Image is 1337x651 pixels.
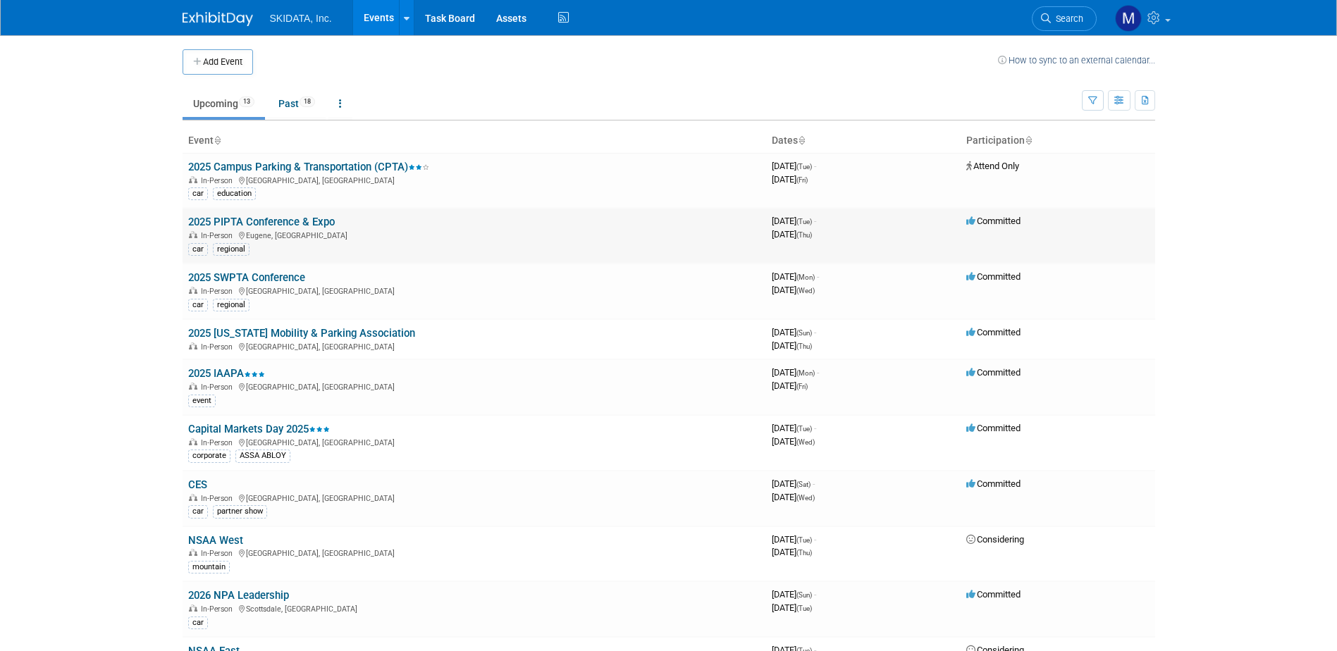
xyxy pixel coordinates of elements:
img: ExhibitDay [183,12,253,26]
th: Event [183,129,766,153]
span: (Mon) [796,369,815,377]
div: Eugene, [GEOGRAPHIC_DATA] [188,229,760,240]
span: [DATE] [772,340,812,351]
span: 18 [300,97,315,107]
div: partner show [213,505,267,518]
div: event [188,395,216,407]
img: In-Person Event [189,342,197,349]
a: 2025 PIPTA Conference & Expo [188,216,335,228]
span: (Fri) [796,176,808,184]
a: NSAA West [188,534,243,547]
span: [DATE] [772,367,819,378]
a: 2025 IAAPA [188,367,265,380]
span: [DATE] [772,216,816,226]
span: [DATE] [772,271,819,282]
div: [GEOGRAPHIC_DATA], [GEOGRAPHIC_DATA] [188,547,760,558]
span: Search [1051,13,1083,24]
span: (Tue) [796,604,812,612]
div: corporate [188,449,230,462]
span: [DATE] [772,380,808,391]
div: car [188,616,208,629]
span: (Thu) [796,342,812,350]
a: Search [1032,6,1097,31]
span: (Tue) [796,218,812,225]
a: Capital Markets Day 2025 [188,423,330,435]
div: ASSA ABLOY [235,449,290,462]
div: [GEOGRAPHIC_DATA], [GEOGRAPHIC_DATA] [188,380,760,392]
span: In-Person [201,176,237,185]
div: mountain [188,561,230,573]
span: Committed [966,327,1021,337]
span: - [814,423,816,433]
span: [DATE] [772,174,808,185]
button: Add Event [183,49,253,75]
span: (Mon) [796,273,815,281]
img: In-Person Event [189,438,197,445]
a: 2025 [US_STATE] Mobility & Parking Association [188,327,415,340]
span: In-Person [201,287,237,296]
img: Malloy Pohrer [1115,5,1142,32]
div: [GEOGRAPHIC_DATA], [GEOGRAPHIC_DATA] [188,174,760,185]
span: (Tue) [796,536,812,544]
span: - [814,534,816,545]
span: [DATE] [772,589,816,600]
div: regional [213,299,249,311]
img: In-Person Event [189,287,197,294]
span: In-Person [201,231,237,240]
div: car [188,187,208,200]
span: In-Person [201,494,237,503]
div: [GEOGRAPHIC_DATA], [GEOGRAPHIC_DATA] [188,285,760,296]
span: (Fri) [796,383,808,390]
span: [DATE] [772,547,812,557]
span: (Tue) [796,425,812,433]
div: Scottsdale, [GEOGRAPHIC_DATA] [188,602,760,614]
span: Committed [966,478,1021,489]
div: [GEOGRAPHIC_DATA], [GEOGRAPHIC_DATA] [188,492,760,503]
span: [DATE] [772,229,812,240]
span: [DATE] [772,492,815,502]
div: car [188,243,208,256]
span: (Wed) [796,494,815,502]
span: [DATE] [772,161,816,171]
img: In-Person Event [189,231,197,238]
span: SKIDATA, Inc. [270,13,332,24]
a: Upcoming13 [183,90,265,117]
img: In-Person Event [189,549,197,556]
span: Attend Only [966,161,1019,171]
span: [DATE] [772,327,816,337]
a: Sort by Start Date [798,135,805,146]
span: (Sat) [796,480,811,488]
a: 2026 NPA Leadership [188,589,289,602]
span: (Thu) [796,231,812,239]
div: car [188,299,208,311]
a: Sort by Event Name [214,135,221,146]
span: (Wed) [796,287,815,294]
span: Committed [966,216,1021,226]
img: In-Person Event [189,176,197,183]
span: (Sun) [796,329,812,337]
div: car [188,505,208,518]
a: 2025 SWPTA Conference [188,271,305,284]
span: Committed [966,589,1021,600]
img: In-Person Event [189,383,197,390]
span: In-Person [201,604,237,614]
span: - [814,589,816,600]
span: (Thu) [796,549,812,557]
span: - [814,327,816,337]
span: 13 [239,97,254,107]
div: [GEOGRAPHIC_DATA], [GEOGRAPHIC_DATA] [188,436,760,447]
a: Past18 [268,90,326,117]
span: - [814,216,816,226]
span: [DATE] [772,423,816,433]
a: CES [188,478,207,491]
span: In-Person [201,383,237,392]
span: [DATE] [772,285,815,295]
a: Sort by Participation Type [1025,135,1032,146]
span: - [813,478,815,489]
div: regional [213,243,249,256]
span: [DATE] [772,602,812,613]
span: (Tue) [796,163,812,170]
span: - [817,367,819,378]
div: [GEOGRAPHIC_DATA], [GEOGRAPHIC_DATA] [188,340,760,352]
span: In-Person [201,438,237,447]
